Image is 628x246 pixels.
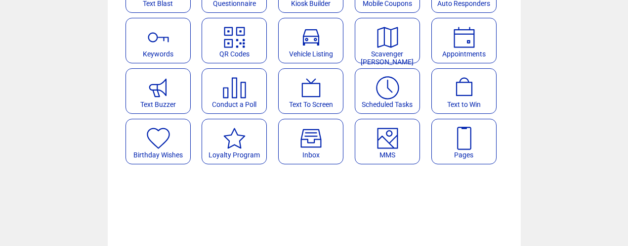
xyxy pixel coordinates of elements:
img: scheduled-tasks.svg [375,75,401,101]
a: MMS [355,119,426,164]
a: Loyalty Program [202,119,273,164]
span: Conduct a Poll [212,100,256,108]
img: keywords.svg [145,24,171,50]
img: text-buzzer.svg [145,75,171,101]
a: Appointments [431,18,503,63]
a: Scheduled Tasks [355,68,426,114]
span: Scheduled Tasks [362,100,413,108]
a: Inbox [278,119,350,164]
span: Text Buzzer [140,100,176,108]
a: Text Buzzer [126,68,197,114]
img: mms.svg [375,125,401,151]
span: Scavenger [PERSON_NAME] [361,50,414,66]
a: Vehicle Listing [278,18,350,63]
img: loyalty-program.svg [221,125,248,151]
img: Inbox.svg [298,125,324,151]
a: Birthday Wishes [126,119,197,164]
a: Text to Win [431,68,503,114]
a: Keywords [126,18,197,63]
img: poll.svg [221,75,248,101]
img: landing-pages.svg [451,125,477,151]
img: text-to-screen.svg [298,75,324,101]
img: text-to-win.svg [451,75,477,101]
span: Keywords [143,50,173,58]
span: Inbox [302,151,320,159]
img: vehicle-listing.svg [298,24,324,50]
a: Conduct a Poll [202,68,273,114]
a: QR Codes [202,18,273,63]
a: Scavenger [PERSON_NAME] [355,18,426,63]
span: Loyalty Program [209,151,260,159]
a: Text To Screen [278,68,350,114]
img: qr.svg [221,24,248,50]
a: Pages [431,119,503,164]
span: Birthday Wishes [133,151,183,159]
span: Appointments [442,50,486,58]
span: Text to Win [447,100,481,108]
img: appointments.svg [451,24,477,50]
span: MMS [379,151,395,159]
span: QR Codes [219,50,250,58]
img: scavenger.svg [375,24,401,50]
img: birthday-wishes.svg [145,125,171,151]
span: Pages [454,151,473,159]
span: Vehicle Listing [289,50,333,58]
span: Text To Screen [289,100,333,108]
